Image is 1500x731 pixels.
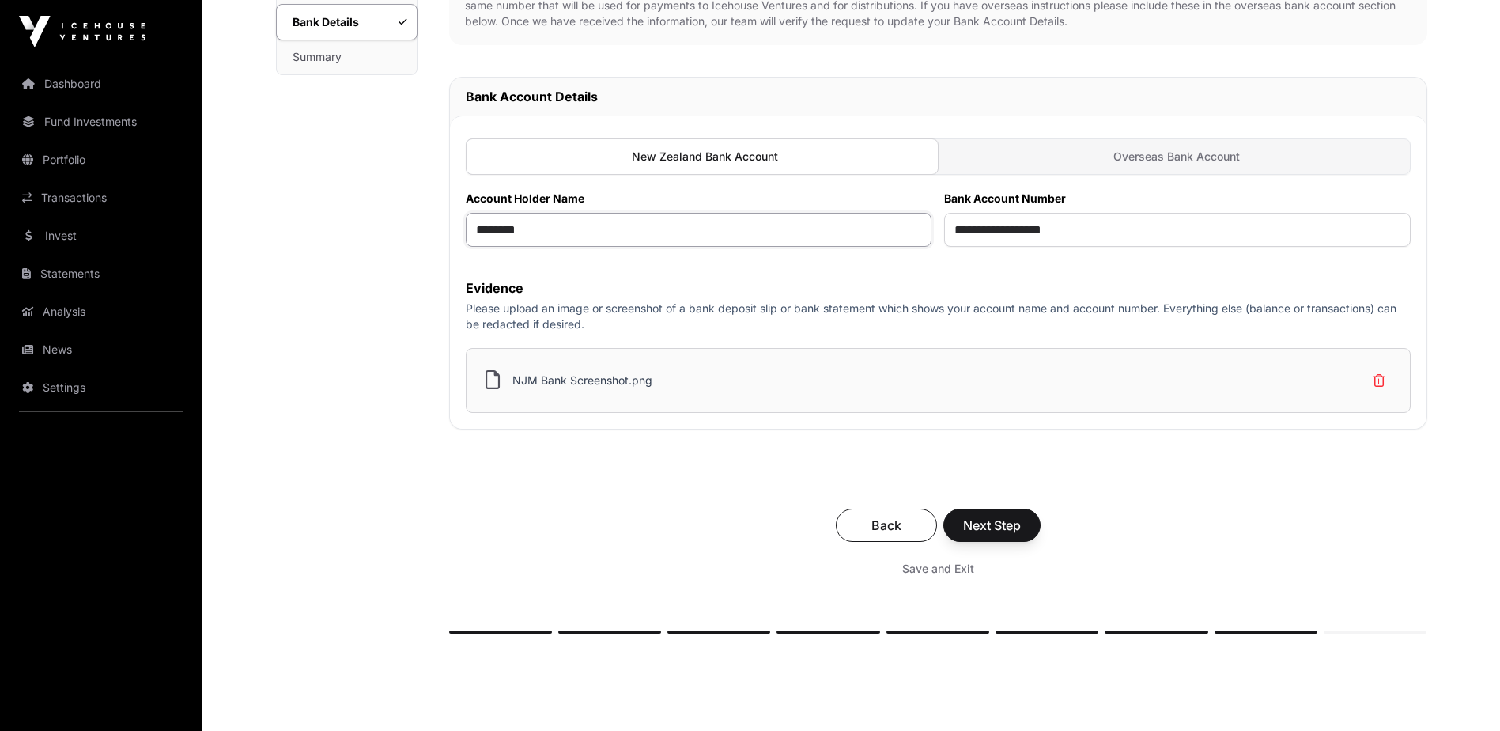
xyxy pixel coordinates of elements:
a: Statements [13,256,190,291]
a: Fund Investments [13,104,190,139]
p: NJM Bank Screenshot.png [512,373,652,388]
a: Transactions [13,180,190,215]
a: Analysis [13,294,190,329]
label: Bank Account Number [944,191,1411,206]
span: Back [856,516,917,535]
a: News [13,332,190,367]
a: Bank Details [276,4,418,40]
p: Please upload an image or screenshot of a bank deposit slip or bank statement which shows your ac... [466,301,1411,332]
a: Invest [13,218,190,253]
a: Summary [277,40,417,74]
span: Save and Exit [902,561,974,577]
iframe: Chat Widget [1421,655,1500,731]
button: Save and Exit [883,555,993,583]
span: Next Step [963,516,1021,535]
label: Account Holder Name [466,191,932,206]
span: Overseas Bank Account [1113,149,1240,165]
button: Back [836,509,937,542]
button: Next Step [943,509,1041,542]
a: Settings [13,370,190,405]
img: Icehouse Ventures Logo [19,16,145,47]
h2: Bank Account Details [466,87,1411,106]
a: Portfolio [13,142,190,177]
label: Evidence [466,278,1411,297]
a: Dashboard [13,66,190,101]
